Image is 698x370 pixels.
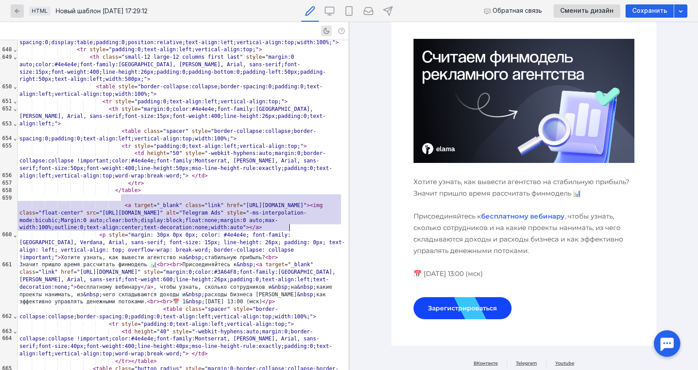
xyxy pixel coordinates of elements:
span: style [115,98,131,105]
span: Fold line [13,232,17,238]
span: &nbsp; [237,261,256,268]
span: HTML [32,8,48,14]
span: "small-12 large-12 columns first last" [121,54,243,60]
button: Обратная связь [481,4,546,18]
div: = [18,106,349,128]
span: < [109,106,112,112]
span: a [256,224,259,230]
span: style [186,150,201,156]
span: < [160,298,163,305]
span: </ [128,180,134,186]
span: > [157,298,160,305]
div: = Хотите узнать, как вывести агентство на стабильную прибыль? [18,231,349,261]
span: < [265,254,268,261]
span: > [246,224,249,230]
span: a [147,284,150,290]
span: style [173,328,189,335]
span: < [99,232,102,238]
span: Сменить дизайн [560,7,614,15]
div: = [18,46,349,53]
span: class [102,54,118,60]
span: &nbsp; [83,291,102,298]
span: > [74,284,77,290]
span: </ [262,298,269,305]
span: "spacer" [205,306,230,312]
span: > [58,254,61,261]
span: tr [134,180,140,186]
span: class [19,269,35,275]
span: </ [192,351,198,357]
span: < [90,54,93,60]
span: "-webkit-hyphens:auto;margin:0;border-collapse:collapse !important;color:#4e4e4e;font-family:Mont... [19,150,332,178]
span: table [125,128,140,134]
span: "Telegram Ads" [179,210,224,216]
span: br [269,254,275,261]
span: < [310,202,313,208]
span: height [147,150,166,156]
span: > [285,98,288,105]
span: br [163,298,169,305]
span: "link" [38,269,57,275]
span: < [96,83,99,90]
span: td [137,150,144,156]
span: Fold line [13,83,17,90]
span: &nbsp; [186,298,205,305]
span: > [186,173,189,179]
span: p [102,232,106,238]
span: tr [112,321,118,327]
span: "float-center" [38,210,83,216]
span: height [134,328,153,335]
div: = = [18,306,349,321]
div: = [18,321,349,328]
span: style [90,46,106,53]
span: style [227,210,243,216]
div: Новый шаблон [DATE] 17:29:12 [56,8,148,14]
div: = = [18,328,349,358]
span: alt [166,210,176,216]
span: "padding:0;text-align:left;vertical-align:top;" [109,46,259,53]
span: style [121,321,137,327]
span: < [147,298,150,305]
span: Обратная связь [493,7,542,15]
span: style [134,143,150,149]
span: &nbsp; [297,291,316,298]
span: "[URL][DOMAIN_NAME]" [77,269,141,275]
span: </ [115,358,121,364]
span: "border-collapse:collapse;border-spacing:0;padding:0;text-align:left;vertical-align:top;width:100%;" [19,128,316,142]
span: style [233,306,249,312]
span: href [61,269,74,275]
span: </ [115,187,121,193]
span: Сохранить [632,7,667,15]
span: > [313,313,316,320]
span: > [141,180,144,186]
span: > [154,358,157,364]
span: "-ms-interpolation-mode:bicubic;Margin:0 auto;clear:both;display:block;float:none;margin:0 auto;m... [19,210,307,231]
button: Сохранить [626,4,674,18]
span: "border-collapse:collapse;border-spacing:0;padding:0;text-align:left;vertical-align:top;width:100%;" [19,83,322,97]
span: < [256,261,259,268]
span: > [259,224,262,230]
span: href [227,202,240,208]
span: </ [249,224,255,230]
span: "border-collapse:collapse;border-spacing:0;padding:0;text-align:left;vertical-align:top;width:100%;" [19,306,313,320]
span: > [186,351,189,357]
span: > [233,136,236,142]
span: </ [131,358,137,364]
span: Fold line [13,328,17,334]
span: tr [125,143,131,149]
span: td [198,351,205,357]
span: "padding:0;text-align:left;vertical-align:top;" [154,143,304,149]
div: Значит пришло время рассчитать финмодель 📊 Присоединяйтесь к = = = = бесплатному вебинару , чтобы... [18,261,349,306]
span: > [259,46,262,53]
span: < [77,46,80,53]
span: th [112,106,118,112]
span: < [157,261,160,268]
span: table [99,83,115,90]
span: target [266,261,285,268]
span: tr [106,98,112,105]
span: br [150,298,156,305]
span: > [275,254,278,261]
